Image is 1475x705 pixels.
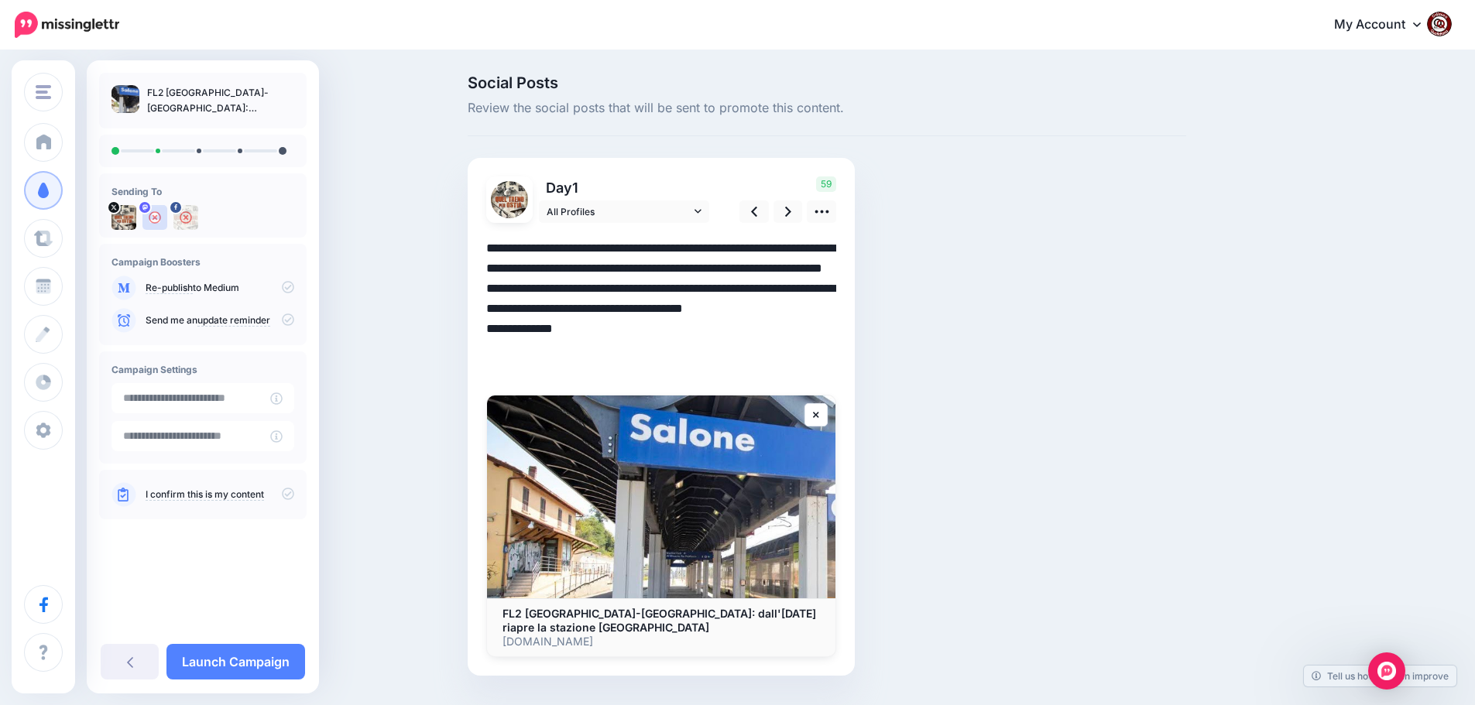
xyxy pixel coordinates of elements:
img: uTTNWBrh-84924.jpeg [491,181,528,218]
img: FL2 Roma-Tivoli: dall'8 settembre riapre la stazione Salone [487,395,835,598]
p: [DOMAIN_NAME] [503,635,820,649]
h4: Campaign Settings [111,364,294,375]
img: f2dd2ec788790fcb94f913dbf46b498b_thumb.jpg [111,85,139,113]
span: 59 [816,176,836,192]
p: to Medium [146,281,294,295]
img: menu.png [36,85,51,99]
span: Review the social posts that will be sent to promote this content. [468,98,1186,118]
h4: Sending To [111,186,294,197]
div: Open Intercom Messenger [1368,652,1405,690]
p: Send me an [146,313,294,327]
p: Day [539,176,712,199]
span: 1 [572,180,578,196]
a: My Account [1319,6,1452,44]
h4: Campaign Boosters [111,256,294,268]
img: Missinglettr [15,12,119,38]
img: user_default_image.png [142,205,167,230]
span: Social Posts [468,75,1186,91]
p: FL2 [GEOGRAPHIC_DATA]-[GEOGRAPHIC_DATA]: dall'[DATE] riapre la stazione [GEOGRAPHIC_DATA] [147,85,294,116]
a: I confirm this is my content [146,488,264,501]
a: update reminder [197,314,270,327]
a: All Profiles [539,200,709,223]
span: All Profiles [547,204,691,220]
b: FL2 [GEOGRAPHIC_DATA]-[GEOGRAPHIC_DATA]: dall'[DATE] riapre la stazione [GEOGRAPHIC_DATA] [503,607,816,634]
a: Tell us how we can improve [1304,666,1456,686]
img: uTTNWBrh-84924.jpeg [111,205,136,230]
a: Re-publish [146,282,193,294]
img: 463453305_2684324355074873_6393692129472495966_n-bsa154739.jpg [173,205,198,230]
